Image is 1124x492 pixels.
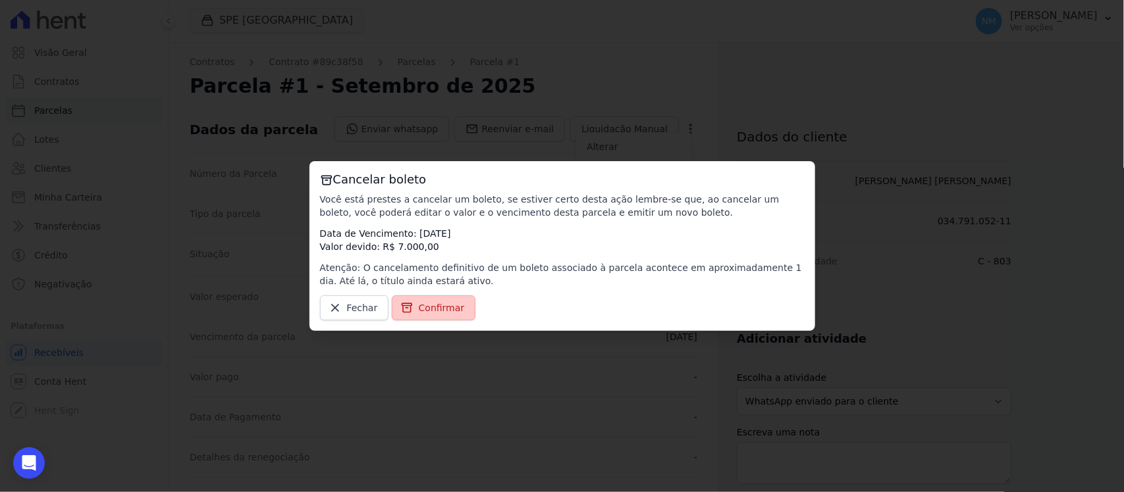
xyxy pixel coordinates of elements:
[13,447,45,479] div: Open Intercom Messenger
[320,193,805,219] p: Você está prestes a cancelar um boleto, se estiver certo desta ação lembre-se que, ao cancelar um...
[347,301,378,314] span: Fechar
[320,295,389,320] a: Fechar
[320,261,805,287] p: Atenção: O cancelamento definitivo de um boleto associado à parcela acontece em aproximadamente 1...
[320,227,805,253] p: Data de Vencimento: [DATE] Valor devido: R$ 7.000,00
[419,301,465,314] span: Confirmar
[392,295,476,320] a: Confirmar
[320,172,805,187] h3: Cancelar boleto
